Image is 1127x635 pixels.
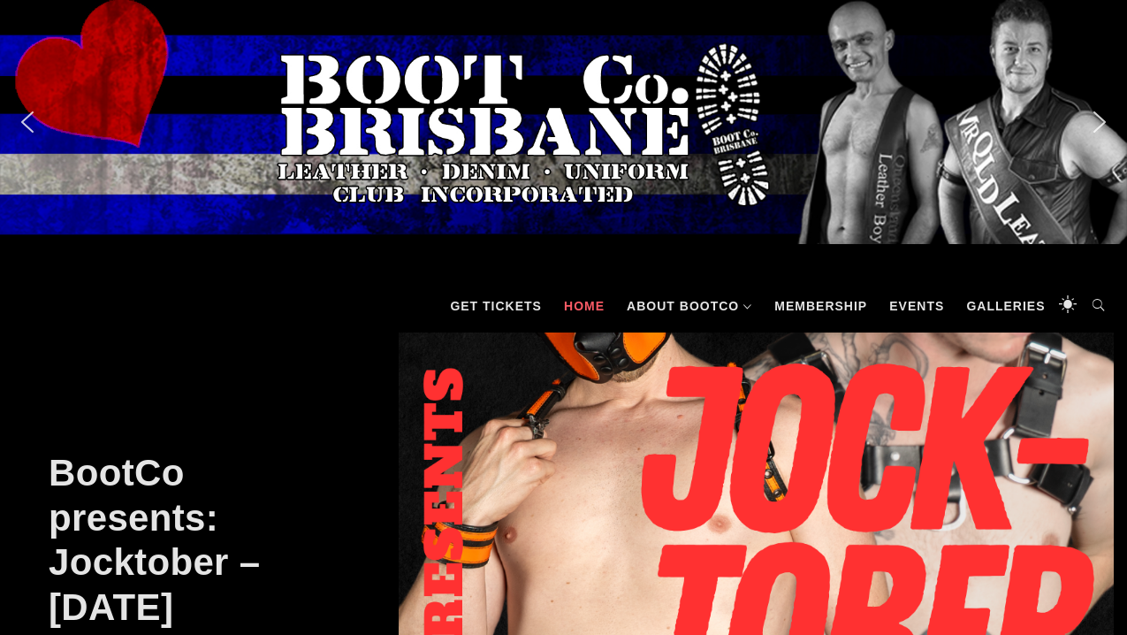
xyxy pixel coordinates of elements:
[49,452,261,627] a: BootCo presents: Jocktober – [DATE]
[618,279,761,333] a: About BootCo
[13,108,42,136] img: previous arrow
[957,279,1054,333] a: Galleries
[880,279,953,333] a: Events
[1085,108,1114,136] img: next arrow
[765,279,876,333] a: Membership
[555,279,613,333] a: Home
[441,279,551,333] a: GET TICKETS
